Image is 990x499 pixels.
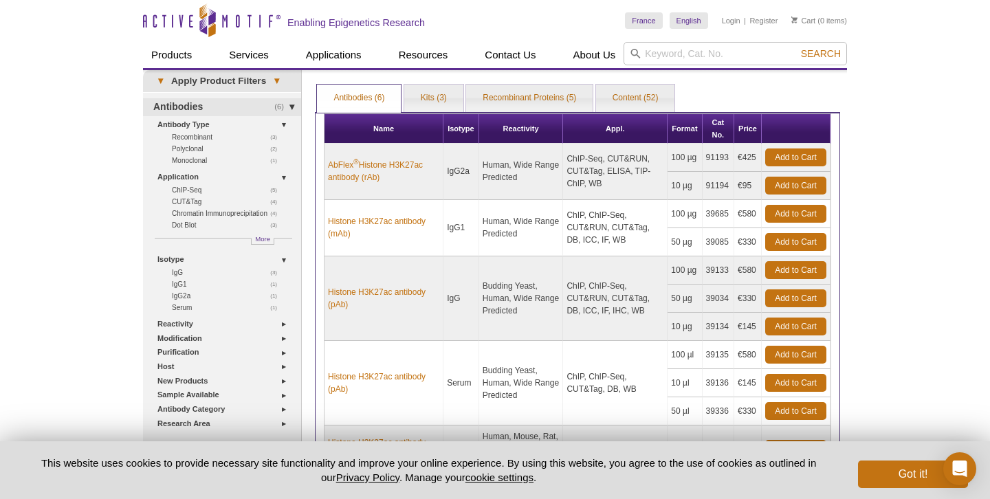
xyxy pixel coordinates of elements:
[765,346,826,364] a: Add to Cart
[765,233,826,251] a: Add to Cart
[270,219,285,231] span: (3)
[287,16,425,29] h2: Enabling Epigenetics Research
[734,256,762,285] td: €580
[563,114,668,144] th: Appl.
[328,286,439,311] a: Histone H3K27ac antibody (pAb)
[172,131,285,143] a: (3)Recombinant
[703,144,734,172] td: 91193
[172,208,285,219] a: (4)Chromatin Immunoprecipitation
[791,16,815,25] a: Cart
[734,313,762,341] td: €145
[172,184,285,196] a: (5)ChIP-Seq
[172,278,285,290] a: (1)IgG1
[625,12,662,29] a: France
[172,219,285,231] a: (3)Dot Blot
[465,472,533,483] button: cookie settings
[476,42,544,68] a: Contact Us
[157,374,293,388] a: New Products
[270,143,285,155] span: (2)
[466,85,593,112] a: Recombinant Proteins (5)
[765,318,826,335] a: Add to Cart
[172,143,285,155] a: (2)Polyclonal
[703,313,734,341] td: 39134
[157,417,293,431] a: Research Area
[404,85,463,112] a: Kits (3)
[157,252,293,267] a: Isotype
[722,16,740,25] a: Login
[596,85,675,112] a: Content (52)
[765,289,826,307] a: Add to Cart
[270,196,285,208] span: (4)
[270,267,285,278] span: (3)
[353,158,358,166] sup: ®
[765,374,826,392] a: Add to Cart
[670,12,708,29] a: English
[157,118,293,132] a: Antibody Type
[270,302,285,313] span: (1)
[479,256,564,341] td: Budding Yeast, Human, Wide Range Predicted
[734,425,762,473] td: €565
[22,456,835,485] p: This website uses cookies to provide necessary site functionality and improve your online experie...
[563,200,668,256] td: ChIP, ChIP-Seq, CUT&RUN, CUT&Tag, DB, ICC, IF, WB
[328,436,439,461] a: Histone H3K27ac antibody (rAb), 100 µg
[266,75,287,87] span: ▾
[270,131,285,143] span: (3)
[317,85,401,112] a: Antibodies (6)
[668,341,702,369] td: 100 µl
[858,461,968,488] button: Got it!
[443,200,479,256] td: IgG1
[668,425,702,473] td: 100 µg
[443,256,479,341] td: IgG
[172,302,285,313] a: (1)Serum
[157,388,293,402] a: Sample Available
[668,228,702,256] td: 50 µg
[703,369,734,397] td: 39136
[765,205,826,223] a: Add to Cart
[765,148,826,166] a: Add to Cart
[274,98,291,116] span: (6)
[443,425,479,473] td: IgG
[703,228,734,256] td: 39085
[668,144,702,172] td: 100 µg
[563,341,668,425] td: ChIP, ChIP-Seq, CUT&Tag, DB, WB
[157,345,293,359] a: Purification
[157,317,293,331] a: Reactivity
[443,341,479,425] td: Serum
[703,341,734,369] td: 39135
[765,261,826,279] a: Add to Cart
[157,402,293,417] a: Antibody Category
[791,16,797,23] img: Your Cart
[734,200,762,228] td: €580
[172,267,285,278] a: (3)IgG
[765,402,826,420] a: Add to Cart
[157,331,293,346] a: Modification
[150,75,171,87] span: ▾
[734,144,762,172] td: €425
[270,184,285,196] span: (5)
[143,70,301,92] a: ▾Apply Product Filters▾
[734,172,762,200] td: €95
[479,114,564,144] th: Reactivity
[270,208,285,219] span: (4)
[734,341,762,369] td: €580
[563,256,668,341] td: ChIP, ChIP-Seq, CUT&RUN, CUT&Tag, DB, ICC, IF, IHC, WB
[744,12,746,29] li: |
[479,341,564,425] td: Budding Yeast, Human, Wide Range Predicted
[734,397,762,425] td: €330
[703,397,734,425] td: 39336
[734,114,762,144] th: Price
[734,369,762,397] td: €145
[324,114,443,144] th: Name
[563,144,668,200] td: ChIP-Seq, CUT&RUN, CUT&Tag, ELISA, TIP-ChIP, WB
[172,155,285,166] a: (1)Monoclonal
[479,200,564,256] td: Human, Wide Range Predicted
[270,278,285,290] span: (1)
[703,200,734,228] td: 39685
[251,238,274,245] a: More
[328,215,439,240] a: Histone H3K27ac antibody (mAb)
[668,397,702,425] td: 50 µl
[703,256,734,285] td: 39133
[172,290,285,302] a: (1)IgG2a
[390,42,456,68] a: Resources
[765,177,826,195] a: Add to Cart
